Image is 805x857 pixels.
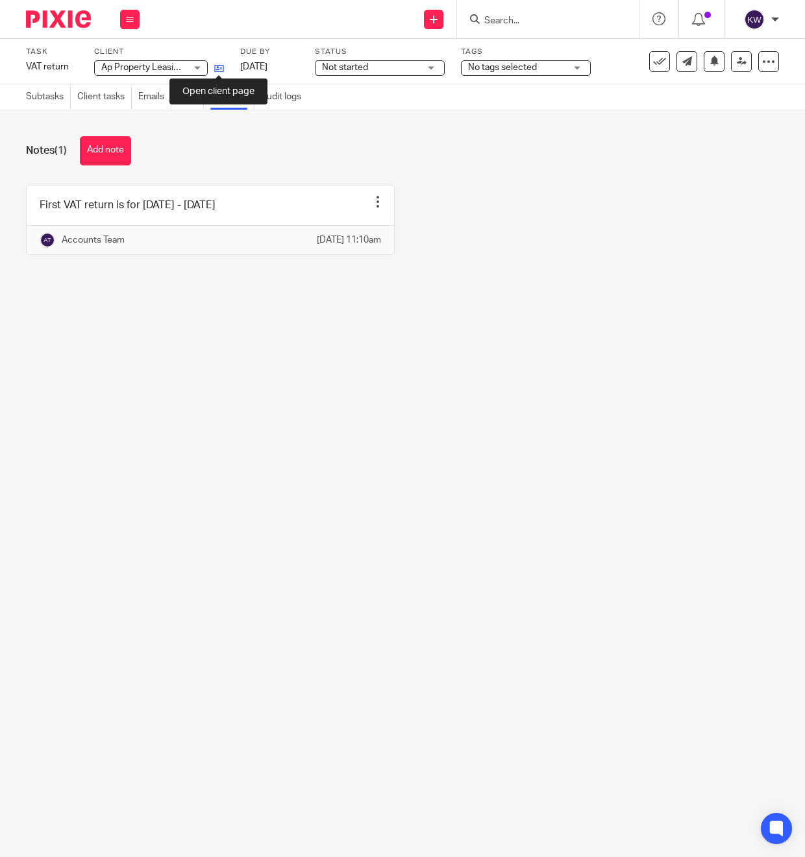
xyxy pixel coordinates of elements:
input: Search [483,16,600,27]
img: svg%3E [40,232,55,248]
img: Pixie [26,10,91,28]
div: VAT return [26,60,78,73]
img: svg%3E [744,9,765,30]
p: Accounts Team [62,234,125,247]
a: Files [178,84,204,110]
span: Ap Property Leasing Limited [101,63,216,72]
span: (1) [55,145,67,156]
h1: Notes [26,144,67,158]
button: Add note [80,136,131,165]
a: Emails [138,84,171,110]
label: Client [94,47,224,57]
a: Audit logs [261,84,308,110]
span: [DATE] [240,62,267,71]
a: Subtasks [26,84,71,110]
span: Not started [322,63,368,72]
span: No tags selected [468,63,537,72]
a: Notes (1) [210,84,254,110]
label: Tags [461,47,591,57]
label: Due by [240,47,299,57]
p: [DATE] 11:10am [317,234,381,247]
label: Task [26,47,78,57]
a: Client tasks [77,84,132,110]
label: Status [315,47,445,57]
